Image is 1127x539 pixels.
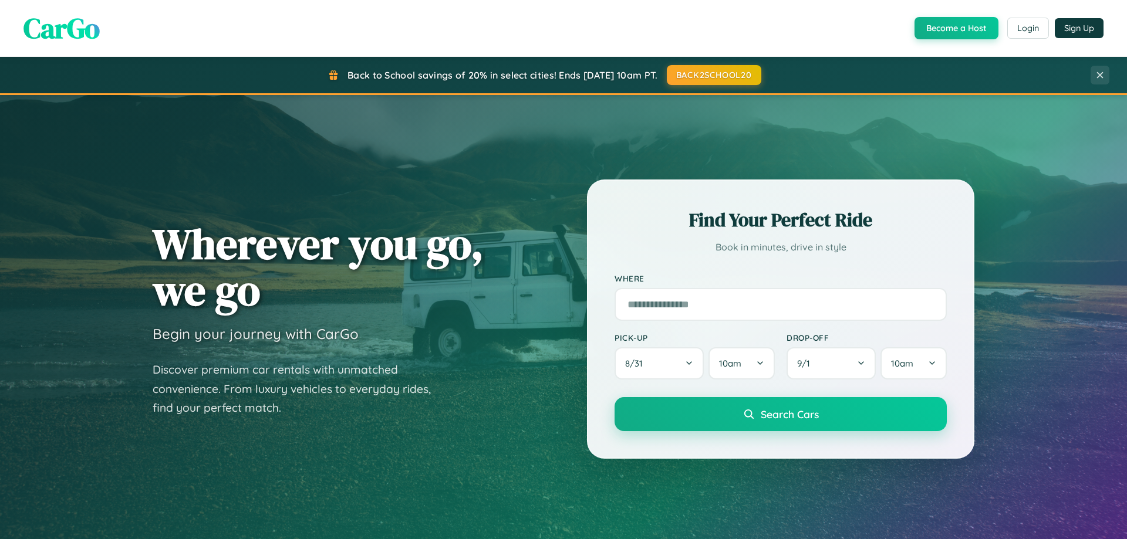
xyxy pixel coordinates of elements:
button: Search Cars [615,397,947,431]
span: 10am [719,358,741,369]
button: 10am [880,347,947,379]
button: 9/1 [787,347,876,379]
p: Book in minutes, drive in style [615,239,947,256]
h2: Find Your Perfect Ride [615,207,947,233]
span: 10am [891,358,913,369]
button: 8/31 [615,347,704,379]
span: 9 / 1 [797,358,816,369]
button: Login [1007,18,1049,39]
span: Search Cars [761,408,819,421]
h1: Wherever you go, we go [153,221,484,313]
label: Where [615,273,947,283]
span: CarGo [23,9,100,48]
button: Sign Up [1055,18,1104,38]
label: Pick-up [615,333,775,343]
button: Become a Host [915,17,998,39]
button: BACK2SCHOOL20 [667,65,761,85]
span: Back to School savings of 20% in select cities! Ends [DATE] 10am PT. [347,69,657,81]
button: 10am [708,347,775,379]
p: Discover premium car rentals with unmatched convenience. From luxury vehicles to everyday rides, ... [153,360,446,418]
label: Drop-off [787,333,947,343]
span: 8 / 31 [625,358,649,369]
h3: Begin your journey with CarGo [153,325,359,343]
